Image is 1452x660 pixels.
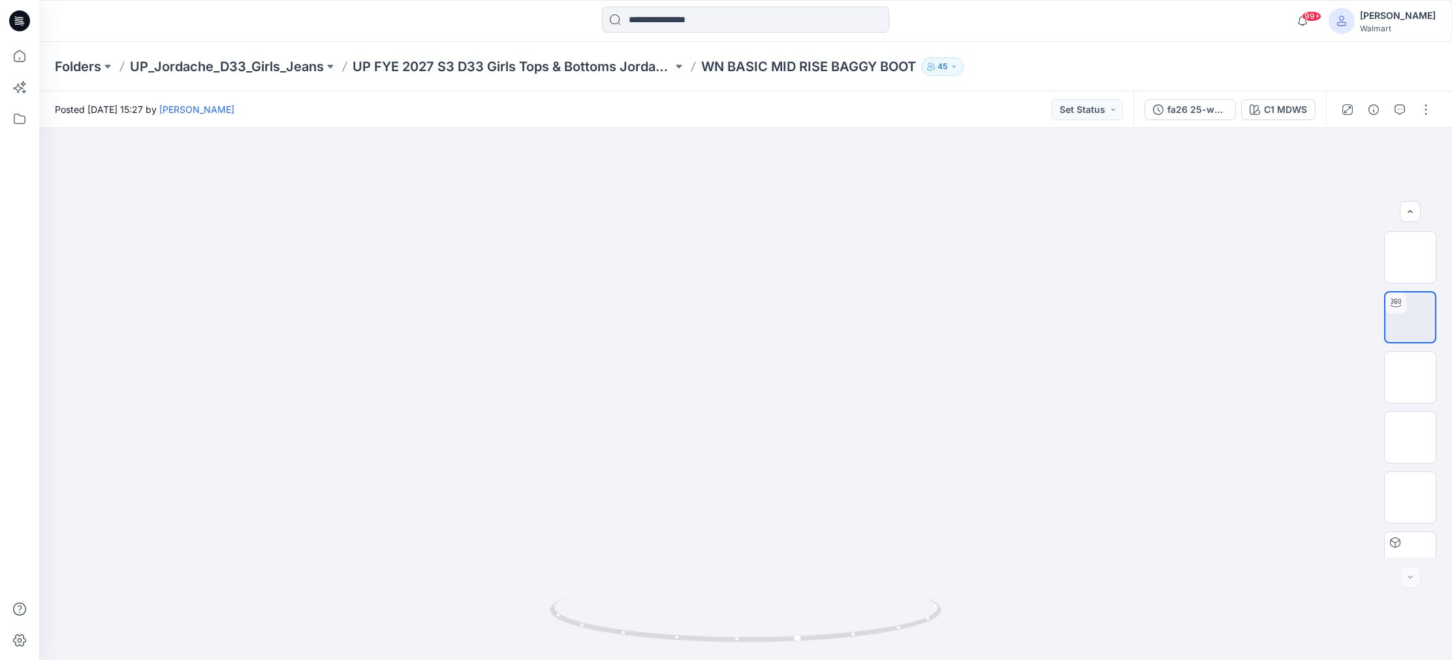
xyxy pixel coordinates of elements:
[55,57,101,76] a: Folders
[159,104,234,115] a: [PERSON_NAME]
[130,57,324,76] a: UP_Jordache_D33_Girls_Jeans
[921,57,964,76] button: 45
[353,57,672,76] a: UP FYE 2027 S3 D33 Girls Tops & Bottoms Jordache
[1336,16,1347,26] svg: avatar
[1360,24,1436,33] div: Walmart
[938,59,947,74] p: 45
[701,57,916,76] p: WN BASIC MID RISE BAGGY BOOT
[1360,8,1436,24] div: [PERSON_NAME]
[1302,11,1321,22] span: 99+
[1241,99,1316,120] button: C1 MDWS
[1264,102,1307,117] div: C1 MDWS
[55,102,234,116] span: Posted [DATE] 15:27 by
[1363,99,1384,120] button: Details
[1167,102,1227,117] div: fa26 25-wu-wn-2539 4th 09252025-
[1144,99,1236,120] button: fa26 25-wu-wn-2539 4th 09252025-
